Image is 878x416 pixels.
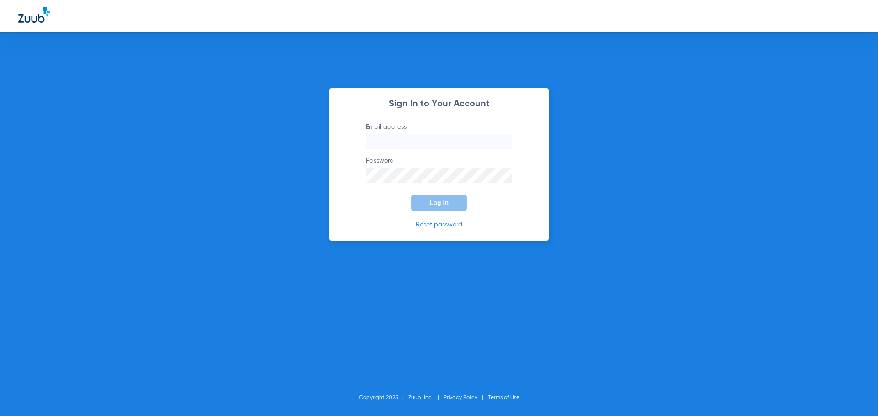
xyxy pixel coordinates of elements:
label: Password [366,156,512,183]
input: Email address [366,134,512,149]
input: Password [366,168,512,183]
a: Reset password [416,221,462,228]
a: Terms of Use [488,395,519,400]
li: Zuub, Inc. [408,393,444,402]
button: Log In [411,195,467,211]
img: Zuub Logo [18,7,50,23]
label: Email address [366,122,512,149]
a: Privacy Policy [444,395,477,400]
h2: Sign In to Your Account [352,100,526,109]
li: Copyright 2025 [359,393,408,402]
span: Log In [429,199,449,206]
